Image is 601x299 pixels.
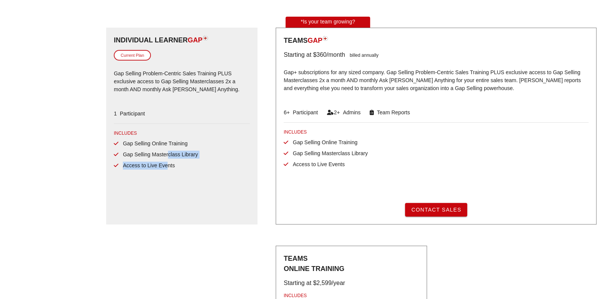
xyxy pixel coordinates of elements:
[114,65,250,99] p: Gap Selling Problem-Centric Sales Training PLUS exclusive access to Gap Selling Masterclasses 2x ...
[326,50,345,59] div: /month
[117,111,145,117] span: Participant
[114,50,151,61] div: Current Plan
[114,130,250,137] div: INCLUDES
[284,129,588,135] div: INCLUDES
[284,50,326,59] div: Starting at $360
[114,111,117,117] span: 1
[288,161,345,167] span: Access to Live Events
[322,36,328,41] img: plan-icon
[188,36,202,44] span: GAP
[286,17,370,28] div: *Is your team growing?
[284,292,419,299] div: INCLUDES
[334,109,340,115] span: 2+
[118,162,175,168] span: Access to Live Events
[340,109,361,115] span: Admins
[284,279,331,288] div: Starting at $2,599
[284,36,588,46] div: Teams
[308,37,322,44] span: GAP
[331,279,345,288] div: /year
[284,64,588,98] p: Gap+ subscriptions for any sized company. Gap Selling Problem-Centric Sales Training PLUS exclusi...
[284,264,419,274] div: ONLINE TRAINING
[345,50,378,59] div: billed annually
[290,109,318,115] span: Participant
[118,140,187,146] span: Gap Selling Online Training
[288,139,357,145] span: Gap Selling Online Training
[284,254,419,274] div: Teams
[114,35,250,45] div: Individual Learner
[411,207,461,213] span: Contact Sales
[118,151,198,157] span: Gap Selling Masterclass Library
[202,35,208,40] img: plan-icon
[374,109,410,115] span: Team Reports
[288,150,368,156] span: Gap Selling Masterclass Library
[284,109,290,115] span: 6+
[405,203,468,216] button: Contact Sales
